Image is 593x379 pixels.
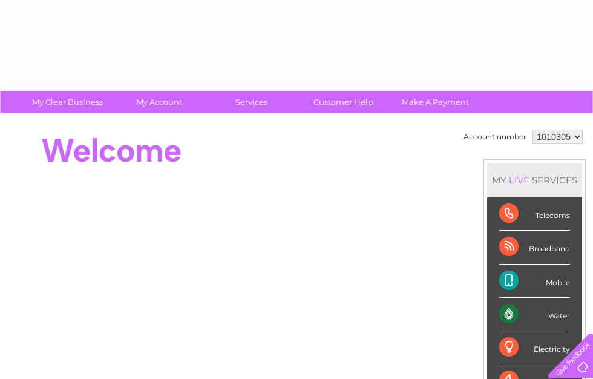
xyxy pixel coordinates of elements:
div: LIVE [506,174,532,186]
a: Services [201,91,301,113]
a: My Account [110,91,209,113]
div: Electricity [499,331,570,364]
div: Water [499,298,570,331]
div: MY SERVICES [487,163,582,197]
div: Telecoms [499,197,570,231]
div: Mobile [499,265,570,298]
a: My Clear Business [18,91,117,113]
td: Account number [460,127,529,147]
a: Customer Help [293,91,393,113]
div: Broadband [499,231,570,264]
a: Make A Payment [385,91,485,113]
